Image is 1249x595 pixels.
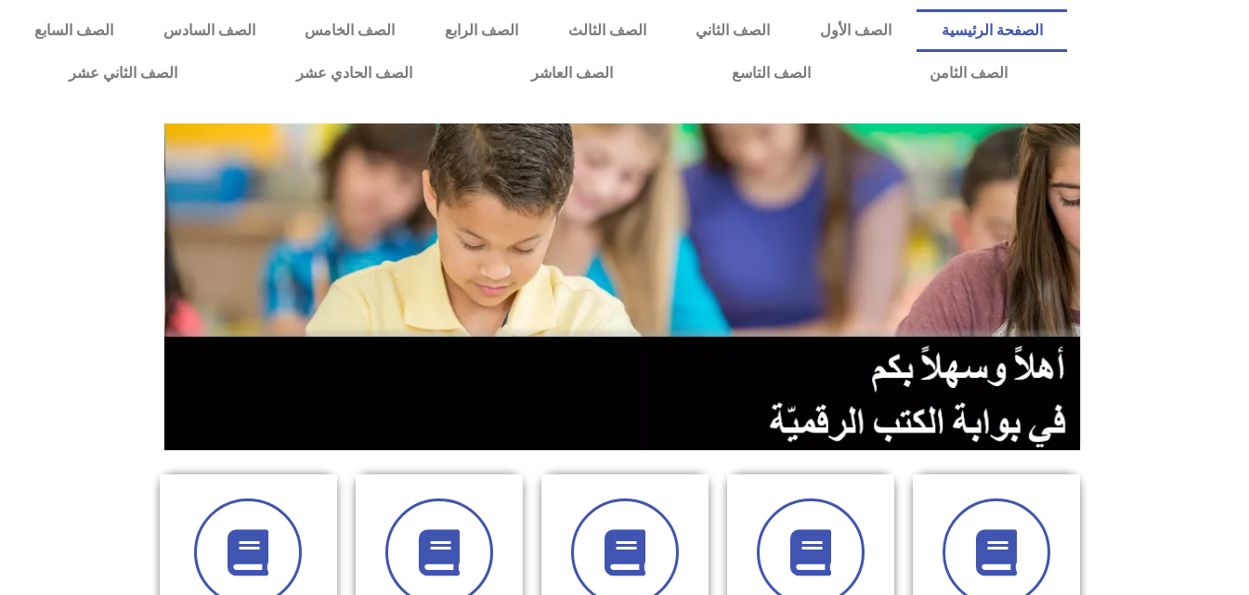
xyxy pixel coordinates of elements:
a: الصف الثاني عشر [9,52,237,95]
a: الصف العاشر [472,52,672,95]
a: الصف الأول [795,9,917,52]
a: الصف الرابع [420,9,543,52]
a: الصف الثاني [670,9,795,52]
a: الصف الحادي عشر [237,52,472,95]
a: الصف الثامن [870,52,1067,95]
a: الصف السابع [9,9,138,52]
a: الصف الخامس [280,9,420,52]
a: الصف الثالث [543,9,671,52]
a: الصف التاسع [672,52,870,95]
a: الصف السادس [138,9,280,52]
a: الصفحة الرئيسية [917,9,1068,52]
